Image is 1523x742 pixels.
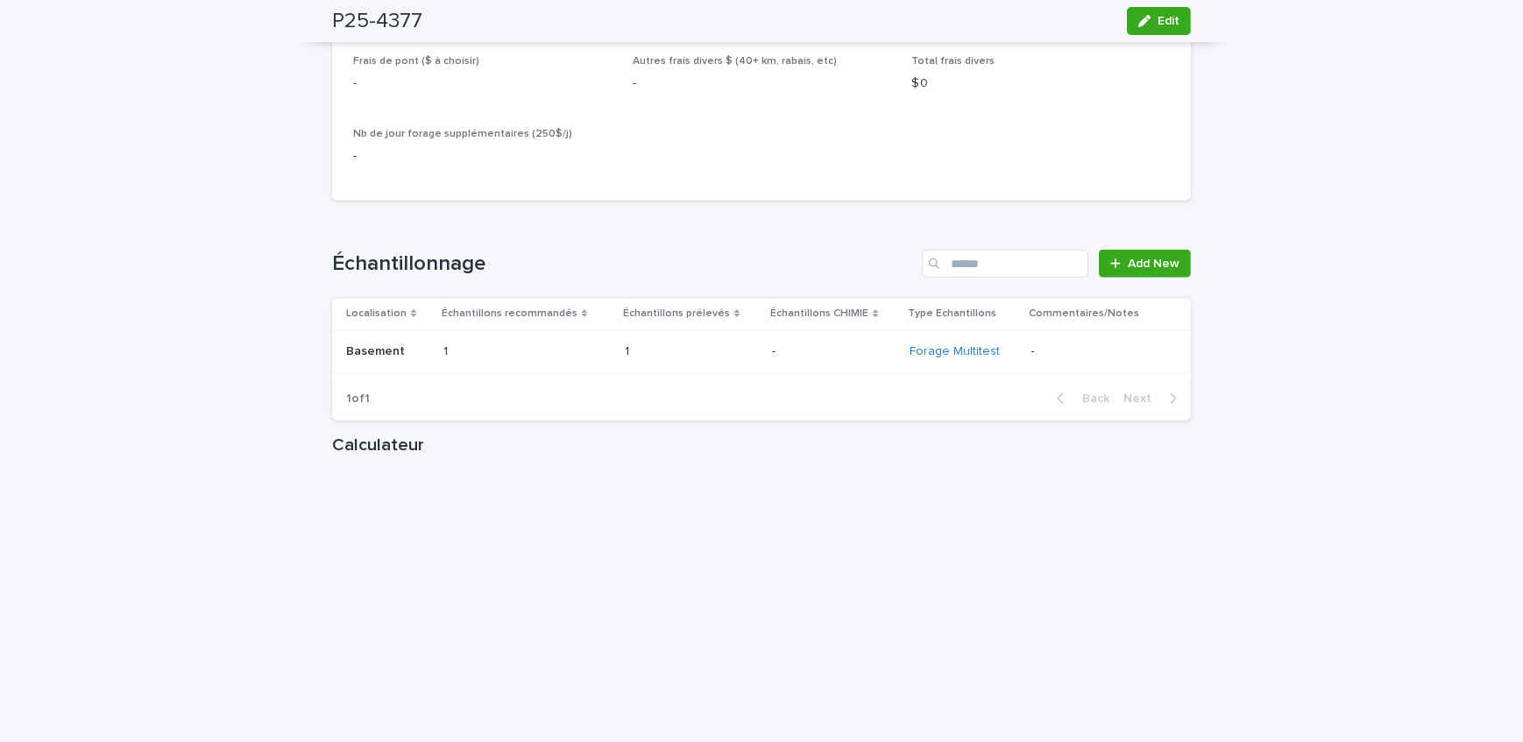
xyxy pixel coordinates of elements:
p: Commentaires/Notes [1030,304,1140,323]
h1: Calculateur [332,435,1191,456]
p: 1 of 1 [332,378,384,420]
p: Échantillons prélevés [623,304,730,323]
button: Next [1116,391,1191,406]
a: Add New [1099,250,1191,278]
p: $ 0 [911,74,1170,93]
button: Edit [1127,7,1191,35]
span: Back [1072,392,1109,405]
p: Échantillons CHIMIE [770,304,868,323]
p: Basement [346,341,408,359]
p: - [353,74,612,93]
p: Échantillons recommandés [442,304,577,323]
tr: BasementBasement 11 11 -- Forage Multitest - [332,329,1191,373]
button: Back [1043,391,1116,406]
span: Frais de pont ($ à choisir) [353,56,479,67]
h2: P25-4377 [332,9,422,34]
span: Total frais divers [911,56,995,67]
span: Autres frais divers $ (40+ km, rabais, etc) [633,56,837,67]
p: 1 [443,341,451,359]
input: Search [922,250,1088,278]
a: Forage Multitest [910,344,1000,359]
p: - [633,74,891,93]
span: Nb de jour forage supplémentaires (250$/j) [353,129,572,139]
p: - [772,341,779,359]
p: Localisation [346,304,407,323]
h1: Échantillonnage [332,251,915,277]
p: 1 [625,341,633,359]
p: - [1031,344,1163,359]
span: Next [1123,392,1162,405]
p: - [353,147,612,166]
span: Edit [1158,15,1179,27]
span: Add New [1128,258,1179,270]
p: Type Echantillons [908,304,996,323]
